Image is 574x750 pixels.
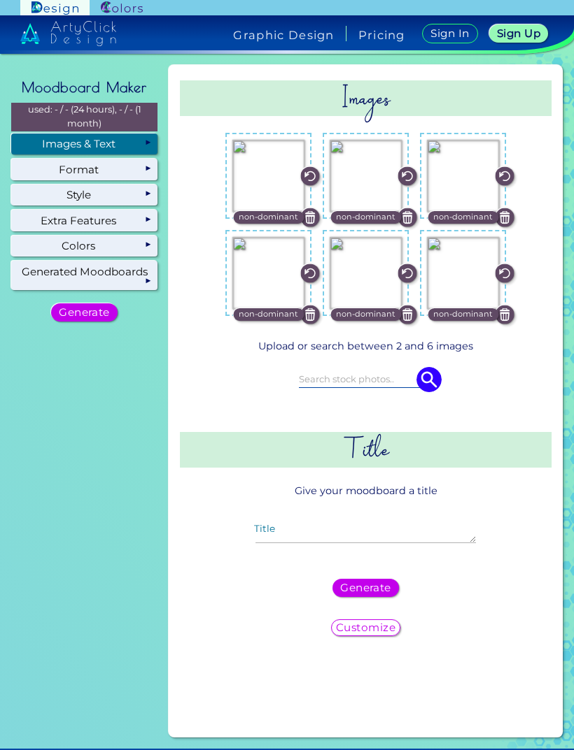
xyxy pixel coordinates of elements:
p: non-dominant [239,211,298,224]
p: non-dominant [239,308,298,321]
div: Style [11,185,157,205]
p: non-dominant [336,211,395,224]
p: used: - / - (24 hours), - / - (1 month) [11,103,157,131]
p: non-dominant [336,308,395,321]
label: Title [254,524,275,534]
img: 793f5442-8a2c-4df3-944a-5570df5ec689 [232,140,304,212]
h4: Graphic Design [233,29,334,41]
a: Pricing [358,29,405,41]
p: Upload or search between 2 and 6 images [185,338,546,354]
div: Colors [11,236,157,257]
img: 8e34fbe4-0b38-4e28-9092-5cd6f570a2a1 [427,237,499,309]
img: a9eef664-c6b6-4ce1-b611-4cb439d1b33a [330,237,402,309]
p: non-dominant [433,308,493,321]
p: Give your moodboard a title [180,477,552,503]
input: Search stock photos.. [299,371,433,387]
img: ArtyClick Colors logo [101,1,143,15]
img: icon search [416,367,442,392]
a: Sign Up [492,25,545,42]
h5: Generate [62,308,107,317]
a: Sign In [425,24,475,43]
h2: Title [180,432,552,468]
div: Generated Moodboards [11,261,157,290]
h2: Images [180,80,552,116]
h5: Sign In [433,29,468,38]
h5: Sign Up [499,29,538,38]
img: artyclick_design_logo_white_combined_path.svg [20,21,117,46]
h2: Moodboard Maker [15,72,155,103]
img: 4aa39ecb-ffb7-4e34-b190-fcc45ee035f4 [427,140,499,212]
div: Extra Features [11,210,157,231]
h5: Customize [339,623,393,633]
h5: Generate [343,583,388,593]
p: non-dominant [433,211,493,224]
img: 17f0a5f6-d2cd-4fce-b700-be9d3be66818 [232,237,304,309]
div: Images & Text [11,134,157,154]
img: a9ffed9c-c21e-4695-b3db-6dd80d01097b [330,140,402,212]
div: Format [11,159,157,180]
